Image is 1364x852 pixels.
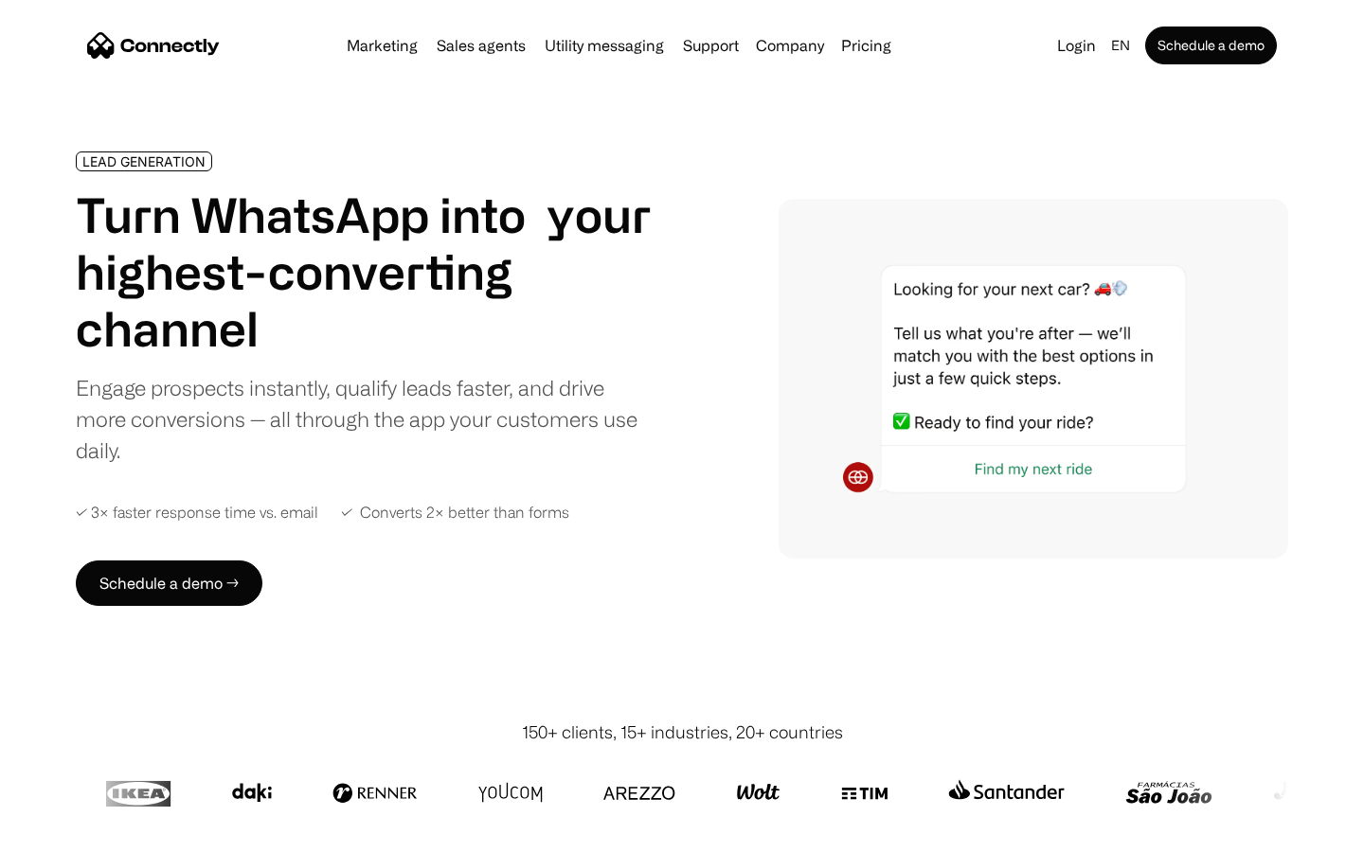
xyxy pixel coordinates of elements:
[429,38,533,53] a: Sales agents
[1145,27,1277,64] a: Schedule a demo
[1050,32,1104,59] a: Login
[537,38,672,53] a: Utility messaging
[19,817,114,845] aside: Language selected: English
[76,372,652,466] div: Engage prospects instantly, qualify leads faster, and drive more conversions — all through the ap...
[1111,32,1130,59] div: en
[341,504,569,522] div: ✓ Converts 2× better than forms
[756,32,824,59] div: Company
[76,504,318,522] div: ✓ 3× faster response time vs. email
[82,154,206,169] div: LEAD GENERATION
[522,719,843,745] div: 150+ clients, 15+ industries, 20+ countries
[38,819,114,845] ul: Language list
[834,38,899,53] a: Pricing
[675,38,746,53] a: Support
[339,38,425,53] a: Marketing
[76,560,262,606] a: Schedule a demo →
[76,186,652,357] h1: Turn WhatsApp into your highest-converting channel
